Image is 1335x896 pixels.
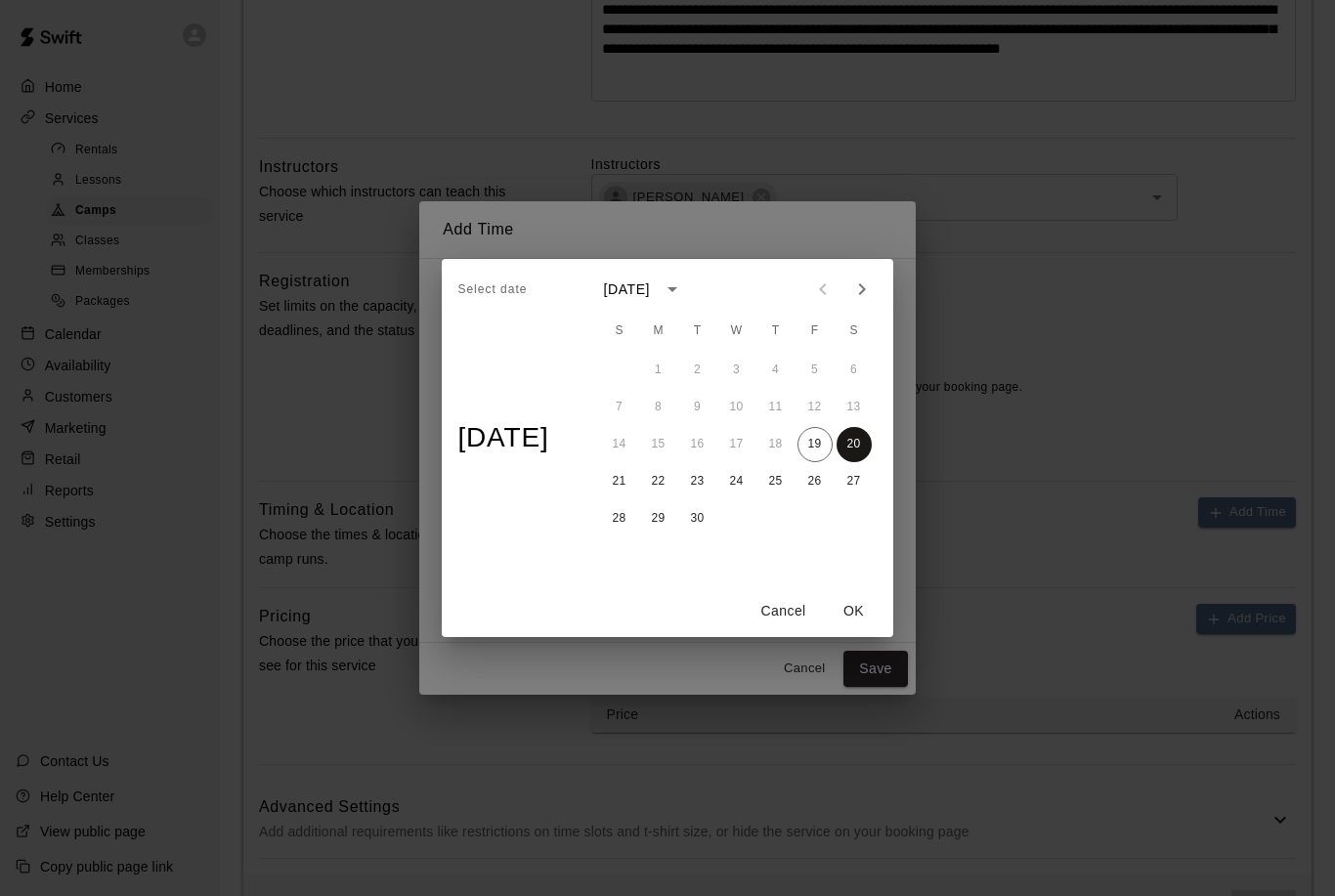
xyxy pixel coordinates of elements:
[656,273,689,306] button: calendar view is open, switch to year view
[457,275,527,306] span: Select date
[457,421,548,455] h4: [DATE]
[823,593,885,629] button: OK
[837,312,872,351] span: Saturday
[602,501,637,536] button: 28
[758,464,794,499] button: 25
[680,501,715,536] button: 30
[758,312,794,351] span: Thursday
[641,312,676,351] span: Monday
[797,464,833,499] button: 26
[837,464,872,499] button: 27
[837,427,872,462] button: 20
[641,464,676,499] button: 22
[719,464,754,499] button: 24
[719,312,754,351] span: Wednesday
[602,312,637,351] span: Sunday
[842,270,882,309] button: Next month
[602,464,637,499] button: 21
[797,312,833,351] span: Friday
[797,427,833,462] button: 19
[680,464,715,499] button: 23
[604,279,650,300] div: [DATE]
[753,593,815,629] button: Cancel
[641,501,676,536] button: 29
[680,312,715,351] span: Tuesday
